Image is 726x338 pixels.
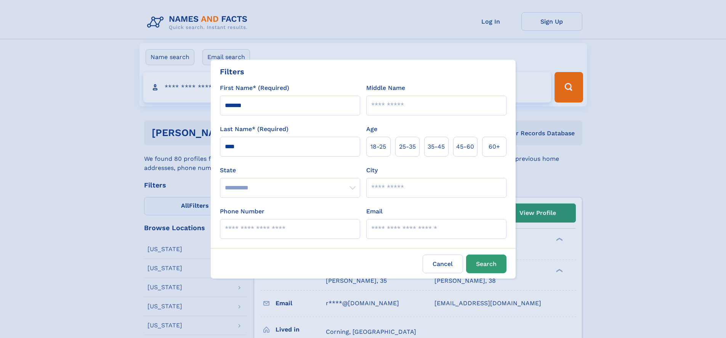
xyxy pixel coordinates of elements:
span: 25‑35 [399,142,416,151]
label: Email [366,207,383,216]
label: First Name* (Required) [220,83,289,93]
span: 18‑25 [370,142,386,151]
label: City [366,166,378,175]
label: State [220,166,360,175]
label: Cancel [423,255,463,273]
label: Phone Number [220,207,264,216]
label: Age [366,125,377,134]
button: Search [466,255,506,273]
span: 35‑45 [428,142,445,151]
label: Last Name* (Required) [220,125,288,134]
label: Middle Name [366,83,405,93]
span: 60+ [489,142,500,151]
div: Filters [220,66,244,77]
span: 45‑60 [456,142,474,151]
